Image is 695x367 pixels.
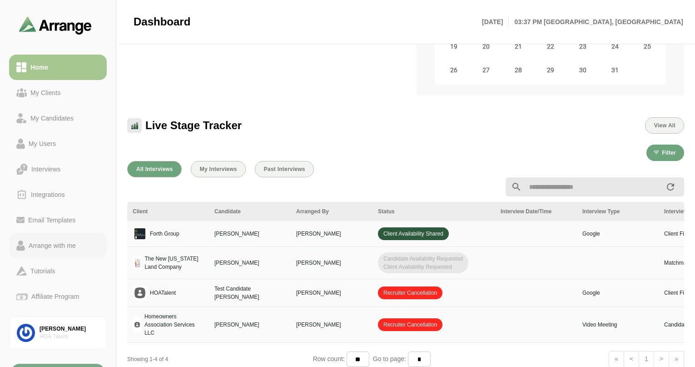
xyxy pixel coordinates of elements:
[9,317,107,349] a: [PERSON_NAME]HOA Talent
[9,106,107,131] a: My Candidates
[480,40,492,53] span: Monday, October 20, 2025
[9,284,107,309] a: Affiliate Program
[214,285,285,301] p: Test Candidate [PERSON_NAME]
[654,122,675,129] span: View All
[40,333,99,341] div: HOA Talent
[641,40,654,53] span: Saturday, October 25, 2025
[501,207,571,216] div: Interview Date/Time
[133,317,142,332] img: placeholder logo
[27,62,52,73] div: Home
[133,286,147,300] img: placeholder logo
[40,325,99,333] div: [PERSON_NAME]
[296,289,367,297] p: [PERSON_NAME]
[144,312,204,337] p: Homeowners Association Services LLC
[255,161,314,177] button: Past Interviews
[144,255,204,271] p: The New [US_STATE] Land Company
[296,207,367,216] div: Arranged By
[133,207,204,216] div: Client
[27,266,59,277] div: Tutorials
[582,207,653,216] div: Interview Type
[9,258,107,284] a: Tutorials
[127,161,182,177] button: All Interviews
[214,321,285,329] p: [PERSON_NAME]
[646,145,684,161] button: Filter
[136,166,173,172] span: All Interviews
[480,64,492,76] span: Monday, October 27, 2025
[9,156,107,182] a: Interviews
[9,55,107,80] a: Home
[661,150,676,156] span: Filter
[378,318,442,331] span: Recruiter Cancellation
[134,15,190,29] span: Dashboard
[28,291,83,302] div: Affiliate Program
[378,252,468,273] span: Candidate Availability Requested Client Availability Requested
[25,240,79,251] div: Arrange with me
[9,207,107,233] a: Email Templates
[27,87,65,98] div: My Clients
[133,256,142,270] img: logo
[263,166,305,172] span: Past Interviews
[609,40,621,53] span: Friday, October 24, 2025
[9,131,107,156] a: My Users
[369,355,408,362] span: Go to page:
[576,40,589,53] span: Thursday, October 23, 2025
[214,259,285,267] p: [PERSON_NAME]
[9,80,107,106] a: My Clients
[214,230,285,238] p: [PERSON_NAME]
[609,64,621,76] span: Friday, October 31, 2025
[512,40,525,53] span: Tuesday, October 21, 2025
[127,355,313,363] div: Showing 1-4 of 4
[512,64,525,76] span: Tuesday, October 28, 2025
[27,189,69,200] div: Integrations
[214,207,285,216] div: Candidate
[544,64,557,76] span: Wednesday, October 29, 2025
[582,321,653,329] p: Video Meeting
[378,227,449,240] span: Client Availability Shared
[133,226,147,241] img: logo
[582,230,653,238] p: Google
[576,64,589,76] span: Thursday, October 30, 2025
[447,64,460,76] span: Sunday, October 26, 2025
[25,215,79,226] div: Email Templates
[9,233,107,258] a: Arrange with me
[25,138,60,149] div: My Users
[645,117,684,134] button: View All
[296,321,367,329] p: [PERSON_NAME]
[199,166,237,172] span: My Interviews
[313,355,347,362] span: Row count:
[27,113,77,124] div: My Candidates
[665,181,676,192] i: appended action
[9,182,107,207] a: Integrations
[582,289,653,297] p: Google
[378,287,442,299] span: Recruiter Cancellation
[296,259,367,267] p: [PERSON_NAME]
[191,161,246,177] button: My Interviews
[145,119,242,132] span: Live Stage Tracker
[447,40,460,53] span: Sunday, October 19, 2025
[482,16,509,27] p: [DATE]
[378,207,490,216] div: Status
[509,16,683,27] p: 03:37 PM [GEOGRAPHIC_DATA], [GEOGRAPHIC_DATA]
[150,289,176,297] p: HOATalent
[150,230,179,238] p: Forth Group
[296,230,367,238] p: [PERSON_NAME]
[19,16,92,34] img: arrangeai-name-small-logo.4d2b8aee.svg
[28,164,64,175] div: Interviews
[544,40,557,53] span: Wednesday, October 22, 2025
